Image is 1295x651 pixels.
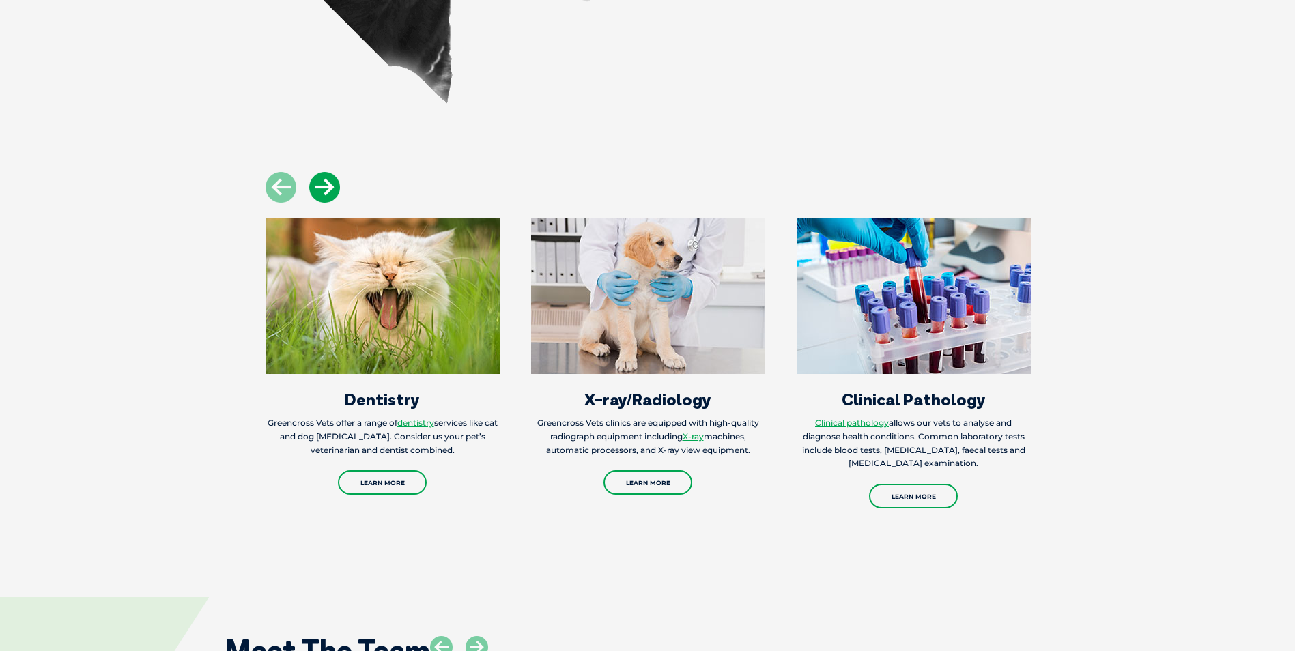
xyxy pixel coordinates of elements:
[397,418,434,428] a: dentistry
[531,391,765,407] h3: X-ray/Radiology
[266,391,500,407] h3: Dentistry
[531,218,765,374] img: Services_XRay_Radiology
[531,416,765,457] p: Greencross Vets clinics are equipped with high-quality radiograph equipment including machines, a...
[603,470,692,495] a: Learn More
[869,484,958,508] a: Learn More
[683,431,704,442] a: X-ray
[815,418,889,428] a: Clinical pathology
[797,391,1031,407] h3: Clinical Pathology
[797,416,1031,471] p: allows our vets to analyse and diagnose health conditions. Common laboratory tests include blood ...
[338,470,427,495] a: Learn More
[266,416,500,457] p: Greencross Vets offer a range of services like cat and dog [MEDICAL_DATA]. Consider us your pet’s...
